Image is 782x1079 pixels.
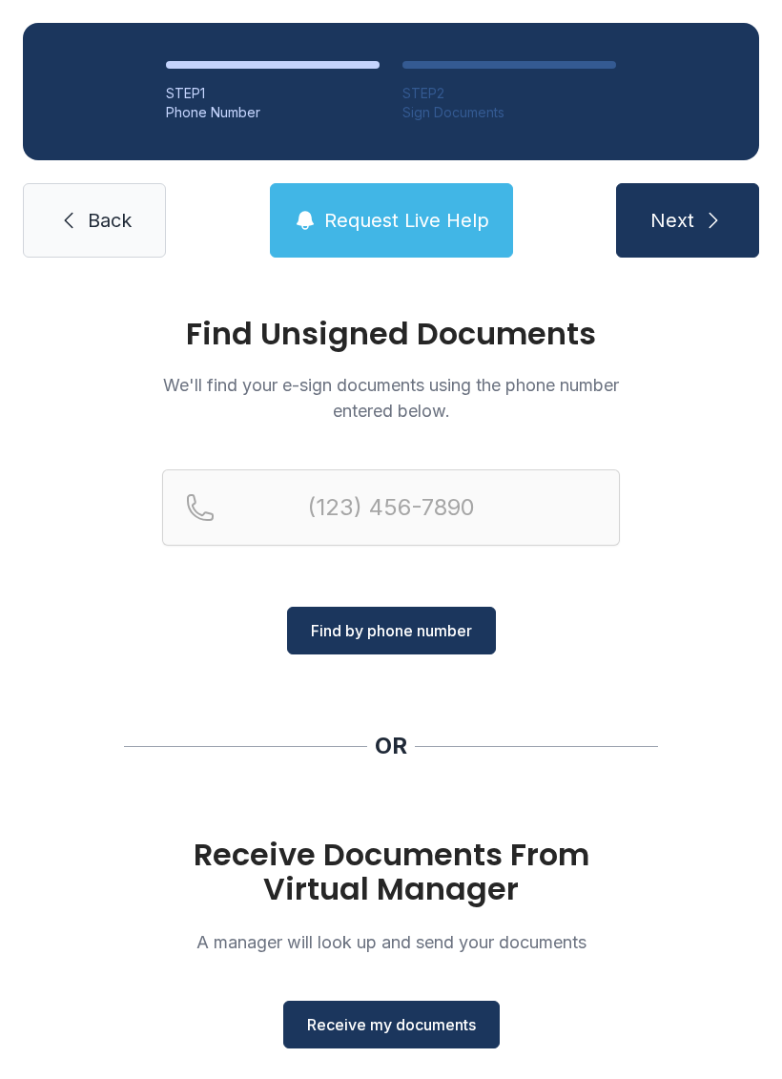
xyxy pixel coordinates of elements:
[162,319,620,349] h1: Find Unsigned Documents
[402,103,616,122] div: Sign Documents
[324,207,489,234] span: Request Live Help
[162,838,620,906] h1: Receive Documents From Virtual Manager
[402,84,616,103] div: STEP 2
[88,207,132,234] span: Back
[166,103,380,122] div: Phone Number
[162,469,620,546] input: Reservation phone number
[307,1013,476,1036] span: Receive my documents
[311,619,472,642] span: Find by phone number
[162,929,620,955] p: A manager will look up and send your documents
[650,207,694,234] span: Next
[375,731,407,761] div: OR
[166,84,380,103] div: STEP 1
[162,372,620,424] p: We'll find your e-sign documents using the phone number entered below.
